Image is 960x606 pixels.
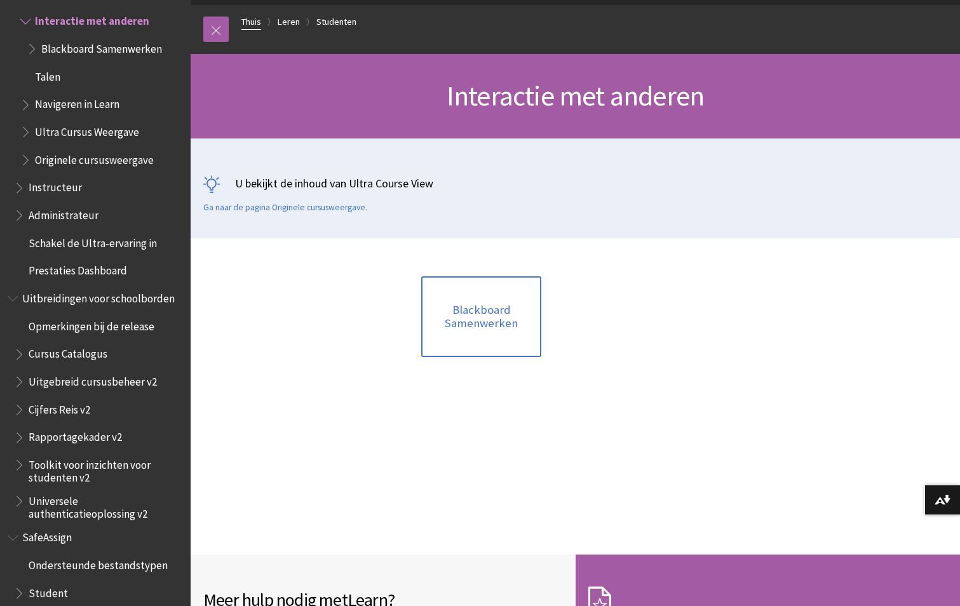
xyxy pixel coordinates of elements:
span: Ultra Cursus Weergave [35,121,139,138]
span: Blackboard Samenwerken [41,38,162,55]
span: Opmerkingen bij de release [29,316,154,333]
span: SafeAssign [22,527,72,544]
span: Originele cursusweergave [35,149,154,166]
a: Studenten [316,14,356,30]
p: U bekijkt de inhoud van Ultra Course View [203,175,947,191]
a: Thuis [241,14,261,30]
span: Toolkit voor inzichten voor studenten v2 [29,454,182,484]
span: Student [29,582,68,600]
a: Blackboard Samenwerken [421,276,541,357]
a: Leren [278,14,300,30]
span: Prestaties Dashboard [29,260,127,278]
nav: Boekoverzicht voor Blackboard Extensions [8,288,183,520]
span: Universele authenticatieoplossing v2 [29,490,182,520]
span: Navigeren in Learn [35,94,119,111]
span: Cijfers Reis v2 [29,399,90,416]
span: Uitgebreid cursusbeheer v2 [29,371,157,388]
span: Cursus Catalogus [29,344,107,361]
span: Instructeur [29,177,82,194]
span: Talen [35,66,60,83]
a: Ga naar de pagina Originele cursusweergave. [203,202,367,213]
span: Ondersteunde bestandstypen [29,555,168,572]
span: Administrateur [29,205,98,222]
span: Interactie met anderen [447,78,704,113]
span: Schakel de Ultra-ervaring in [29,232,157,250]
span: Interactie met anderen [35,11,149,28]
span: Uitbreidingen voor schoolborden [22,288,175,305]
span: Rapportagekader v2 [29,427,122,444]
